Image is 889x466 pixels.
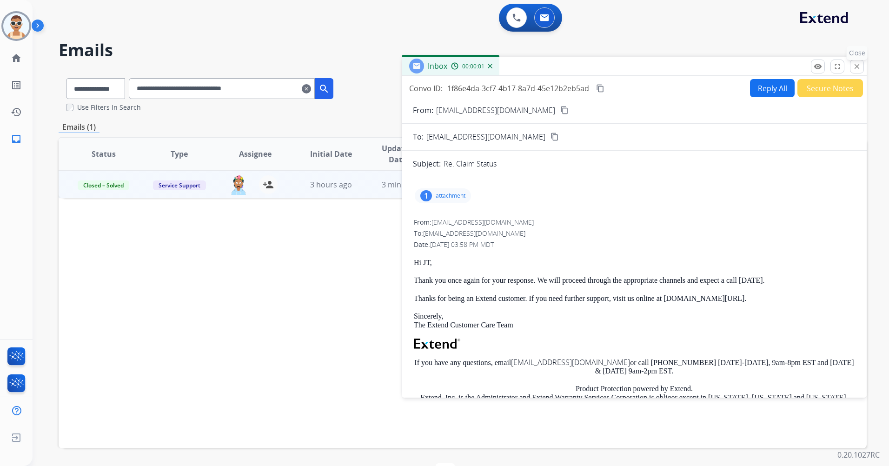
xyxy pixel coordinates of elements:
p: [EMAIL_ADDRESS][DOMAIN_NAME] [436,105,555,116]
mat-icon: fullscreen [833,62,842,71]
mat-icon: content_copy [560,106,569,114]
mat-icon: search [318,83,330,94]
mat-icon: content_copy [596,84,604,93]
mat-icon: home [11,53,22,64]
mat-icon: clear [302,83,311,94]
p: Re: Claim Status [444,158,497,169]
p: 0.20.1027RC [837,449,880,460]
mat-icon: history [11,107,22,118]
mat-icon: content_copy [551,133,559,141]
span: [EMAIL_ADDRESS][DOMAIN_NAME] [431,218,534,226]
p: From: [413,105,433,116]
p: Convo ID: [409,83,443,94]
p: Hi JT, [414,259,855,267]
span: 1f86e4da-3cf7-4b17-8a7d-45e12b2eb5ad [447,83,589,93]
img: agent-avatar [229,175,248,195]
div: Date: [414,240,855,249]
a: [EMAIL_ADDRESS][DOMAIN_NAME] [511,357,630,367]
h2: Emails [59,41,867,60]
p: Subject: [413,158,441,169]
p: Close [847,46,868,60]
button: Close [850,60,864,73]
p: Emails (1) [59,121,100,133]
span: Assignee [239,148,272,160]
img: avatar [3,13,29,39]
span: Status [92,148,116,160]
button: Reply All [750,79,795,97]
p: Thank you once again for your response. We will proceed through the appropriate channels and expe... [414,276,855,285]
mat-icon: inbox [11,133,22,145]
mat-icon: person_add [263,179,274,190]
span: [EMAIL_ADDRESS][DOMAIN_NAME] [426,131,545,142]
span: [EMAIL_ADDRESS][DOMAIN_NAME] [423,229,525,238]
button: Secure Notes [797,79,863,97]
img: Extend Logo [414,339,460,349]
span: Inbox [428,61,447,71]
mat-icon: remove_red_eye [814,62,822,71]
p: If you have any questions, email or call [PHONE_NUMBER] [DATE]-[DATE], 9am-8pm EST and [DATE] & [... [414,358,855,376]
span: 00:00:01 [462,63,484,70]
span: 3 hours ago [310,180,352,190]
span: Service Support [153,180,206,190]
span: Updated Date [377,143,418,165]
mat-icon: close [853,62,861,71]
span: Initial Date [310,148,352,160]
div: From: [414,218,855,227]
label: Use Filters In Search [77,103,141,112]
span: 3 minutes ago [382,180,431,190]
span: Type [171,148,188,160]
p: Thanks for being an Extend customer. If you need further support, visit us online at [DOMAIN_NAME... [414,294,855,303]
mat-icon: list_alt [11,80,22,91]
div: To: [414,229,855,238]
p: To: [413,131,424,142]
p: Sincerely, The Extend Customer Care Team [414,312,855,329]
span: [DATE] 03:58 PM MDT [430,240,494,249]
span: Closed – Solved [78,180,129,190]
p: attachment [436,192,465,200]
p: Product Protection powered by Extend. Extend, Inc. is the Administrator and Extend Warranty Servi... [414,385,855,427]
div: 1 [420,190,432,201]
